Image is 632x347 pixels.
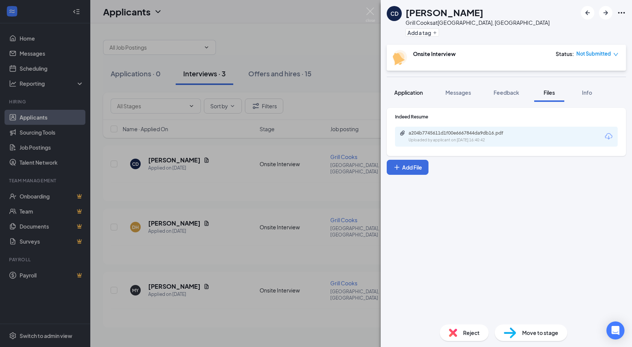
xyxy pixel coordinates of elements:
button: ArrowRight [599,6,612,20]
svg: ArrowLeftNew [583,8,592,17]
svg: Download [604,132,613,141]
svg: Paperclip [400,130,406,136]
div: Grill Cooks at [GEOGRAPHIC_DATA], [GEOGRAPHIC_DATA] [406,19,550,26]
span: Reject [463,329,480,337]
span: Feedback [494,89,519,96]
span: Not Submitted [576,50,611,58]
span: Messages [445,89,471,96]
span: Move to stage [522,329,558,337]
div: CD [390,10,398,17]
span: Files [544,89,555,96]
span: down [613,52,618,57]
div: a204b7745611d1f00e6667844da9db16.pdf [409,130,514,136]
b: Onsite Interview [413,50,456,57]
button: Add FilePlus [387,160,428,175]
button: ArrowLeftNew [581,6,594,20]
div: Status : [556,50,574,58]
svg: ArrowRight [601,8,610,17]
h1: [PERSON_NAME] [406,6,483,19]
svg: Ellipses [617,8,626,17]
div: Open Intercom Messenger [606,321,624,339]
span: Application [394,89,423,96]
svg: Plus [433,30,437,35]
button: PlusAdd a tag [406,29,439,36]
span: Info [582,89,592,96]
a: Paperclipa204b7745611d1f00e6667844da9db16.pdfUploaded by applicant on [DATE] 16:40:42 [400,130,521,143]
div: Indeed Resume [395,114,618,120]
div: Uploaded by applicant on [DATE] 16:40:42 [409,137,521,143]
svg: Plus [393,164,401,171]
